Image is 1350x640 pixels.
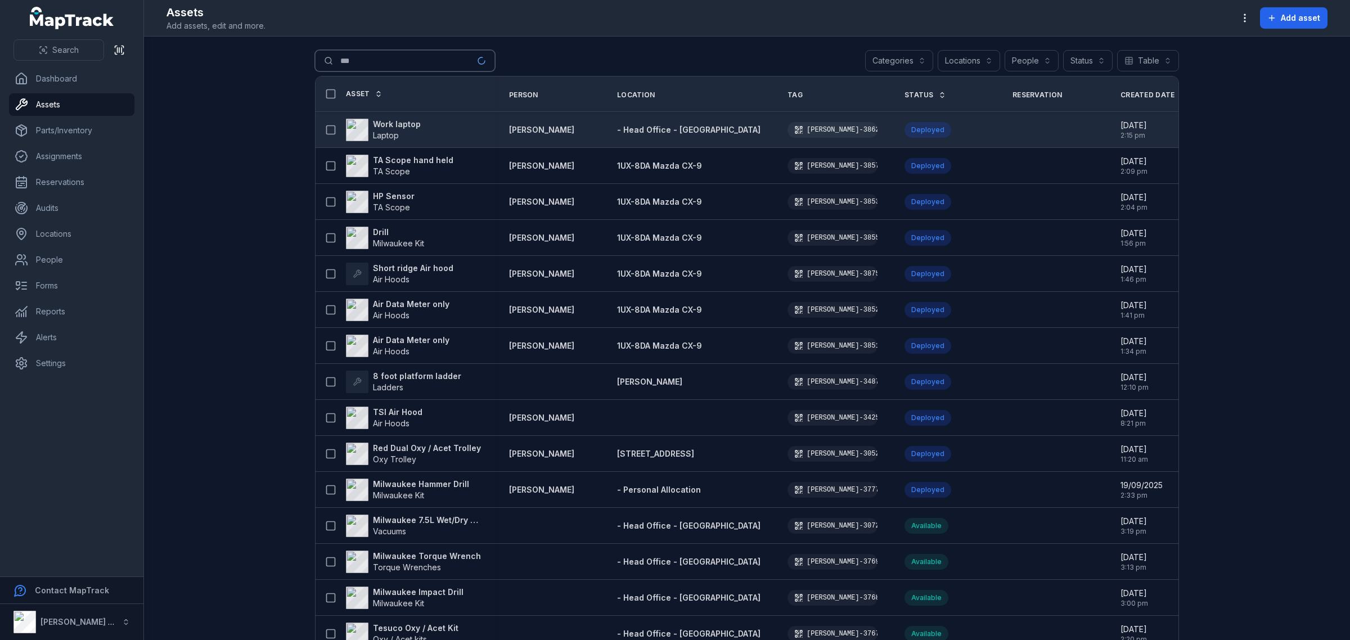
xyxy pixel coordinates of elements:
a: 1UX-8DA Mazda CX-9 [617,268,702,280]
div: [PERSON_NAME]-3851 [787,338,877,354]
span: Milwaukee Kit [373,490,424,500]
button: Categories [865,50,933,71]
strong: Milwaukee Torque Wrench [373,551,481,562]
span: 3:00 pm [1120,599,1148,608]
span: [DATE] [1120,588,1148,599]
span: Created Date [1120,91,1175,100]
time: 9/23/2025, 12:10:49 PM [1120,372,1149,392]
span: [DATE] [1120,552,1147,563]
span: 1UX-8DA Mazda CX-9 [617,341,702,350]
a: [PERSON_NAME] [509,448,574,459]
span: Add assets, edit and more. [166,20,265,31]
div: [PERSON_NAME]-3769 [787,554,877,570]
a: Work laptopLaptop [346,119,421,141]
button: Table [1117,50,1179,71]
a: [PERSON_NAME] [617,376,682,387]
span: Location [617,91,655,100]
button: People [1005,50,1059,71]
strong: Red Dual Oxy / Acet Trolley [373,443,481,454]
a: [PERSON_NAME] [509,196,574,208]
a: Assignments [9,145,134,168]
a: Dashboard [9,67,134,90]
div: Deployed [904,446,951,462]
a: TSI Air HoodAir Hoods [346,407,422,429]
span: 1:56 pm [1120,239,1147,248]
span: 2:15 pm [1120,131,1147,140]
div: Deployed [904,482,951,498]
a: Reports [9,300,134,323]
span: [DATE] [1120,444,1148,455]
div: Deployed [904,230,951,246]
a: Short ridge Air hoodAir Hoods [346,263,453,285]
time: 9/23/2025, 1:41:02 PM [1120,300,1147,320]
div: [PERSON_NAME]-3853 [787,194,877,210]
a: Reservations [9,171,134,193]
a: [PERSON_NAME] [509,484,574,495]
span: 19/09/2025 [1120,480,1163,491]
div: Deployed [904,122,951,138]
span: [DATE] [1120,408,1147,419]
span: 1UX-8DA Mazda CX-9 [617,269,702,278]
a: [PERSON_NAME] [509,232,574,244]
div: [PERSON_NAME]-3052 [787,446,877,462]
span: Milwaukee Kit [373,598,424,608]
div: [PERSON_NAME]-3768 [787,590,877,606]
span: - Head Office - [GEOGRAPHIC_DATA] [617,557,760,566]
a: 1UX-8DA Mazda CX-9 [617,232,702,244]
span: Torque Wrenches [373,562,441,572]
time: 9/23/2025, 1:46:51 PM [1120,264,1147,284]
strong: Short ridge Air hood [373,263,453,274]
h2: Assets [166,4,265,20]
a: - Personal Allocation [617,484,701,495]
span: 11:20 am [1120,455,1148,464]
a: 1UX-8DA Mazda CX-9 [617,340,702,351]
div: [PERSON_NAME]-3857 [787,158,877,174]
a: [PERSON_NAME] [509,124,574,136]
div: Deployed [904,266,951,282]
span: - Head Office - [GEOGRAPHIC_DATA] [617,125,760,134]
a: Parts/Inventory [9,119,134,142]
span: 1UX-8DA Mazda CX-9 [617,305,702,314]
span: [DATE] [1120,228,1147,239]
a: Asset [346,89,382,98]
a: [PERSON_NAME] [509,412,574,423]
strong: [PERSON_NAME] [509,304,574,316]
span: Ladders [373,382,403,392]
a: [STREET_ADDRESS] [617,448,694,459]
div: Available [904,518,948,534]
span: [DATE] [1120,300,1147,311]
a: [PERSON_NAME] [509,340,574,351]
a: DrillMilwaukee Kit [346,227,424,249]
span: 1UX-8DA Mazda CX-9 [617,197,702,206]
a: Audits [9,197,134,219]
span: Tag [787,91,803,100]
a: Locations [9,223,134,245]
div: Deployed [904,302,951,318]
span: Air Hoods [373,274,409,284]
a: 8 foot platform ladderLadders [346,371,461,393]
span: - Head Office - [GEOGRAPHIC_DATA] [617,593,760,602]
time: 9/23/2025, 2:04:07 PM [1120,192,1147,212]
strong: HP Sensor [373,191,415,202]
time: 9/23/2025, 2:09:56 PM [1120,156,1147,176]
a: HP SensorTA Scope [346,191,415,213]
span: Asset [346,89,370,98]
span: [DATE] [1120,120,1147,131]
span: 1:41 pm [1120,311,1147,320]
strong: TSI Air Hood [373,407,422,418]
a: Alerts [9,326,134,349]
strong: Tesuco Oxy / Acet Kit [373,623,458,634]
div: Available [904,590,948,606]
a: TA Scope hand heldTA Scope [346,155,453,177]
a: Forms [9,274,134,297]
span: Laptop [373,130,399,140]
a: [PERSON_NAME] [509,160,574,172]
strong: Contact MapTrack [35,585,109,595]
span: [DATE] [1120,516,1147,527]
a: - Head Office - [GEOGRAPHIC_DATA] [617,124,760,136]
div: Available [904,554,948,570]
